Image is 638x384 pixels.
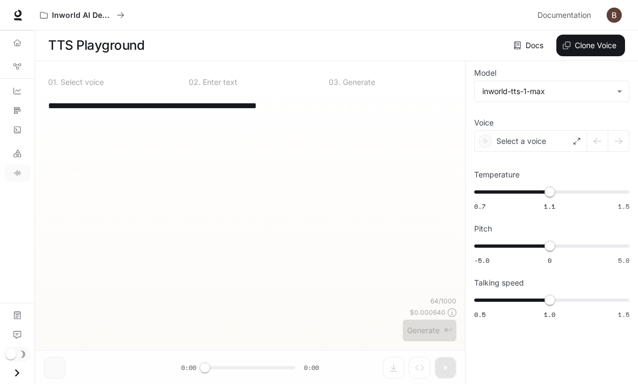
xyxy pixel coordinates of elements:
p: Model [474,69,496,77]
span: 0.7 [474,202,486,211]
p: Inworld AI Demos [52,11,112,20]
button: Clone Voice [556,35,625,56]
a: Dashboards [4,82,30,100]
a: Graph Registry [4,58,30,75]
span: 1.5 [618,202,629,211]
p: $ 0.000640 [410,308,446,317]
a: Docs [511,35,548,56]
p: Pitch [474,225,492,233]
span: -5.0 [474,256,489,265]
p: 0 3 . [329,78,341,86]
span: Dark mode toggle [5,348,16,360]
span: 1.1 [544,202,555,211]
p: Select a voice [496,136,546,147]
p: Enter text [201,78,237,86]
a: Traces [4,102,30,119]
p: Temperature [474,171,520,178]
span: 5.0 [618,256,629,265]
img: User avatar [607,8,622,23]
p: 0 1 . [48,78,58,86]
p: Select voice [58,78,104,86]
span: 0.5 [474,310,486,319]
button: Open drawer [5,362,29,384]
a: Documentation [533,4,599,26]
a: TTS Playground [4,164,30,182]
a: LLM Playground [4,145,30,162]
p: Talking speed [474,279,524,287]
p: Voice [474,119,494,127]
a: Documentation [4,307,30,324]
span: 1.0 [544,310,555,319]
a: Logs [4,121,30,138]
div: inworld-tts-1-max [482,86,612,97]
span: 1.5 [618,310,629,319]
button: User avatar [603,4,625,26]
p: Generate [341,78,375,86]
div: inworld-tts-1-max [475,81,629,102]
h1: TTS Playground [48,35,144,56]
span: 0 [548,256,551,265]
p: 64 / 1000 [430,296,456,306]
button: All workspaces [35,4,129,26]
span: Documentation [537,9,591,22]
p: 0 2 . [189,78,201,86]
a: Overview [4,34,30,51]
a: Feedback [4,326,30,343]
